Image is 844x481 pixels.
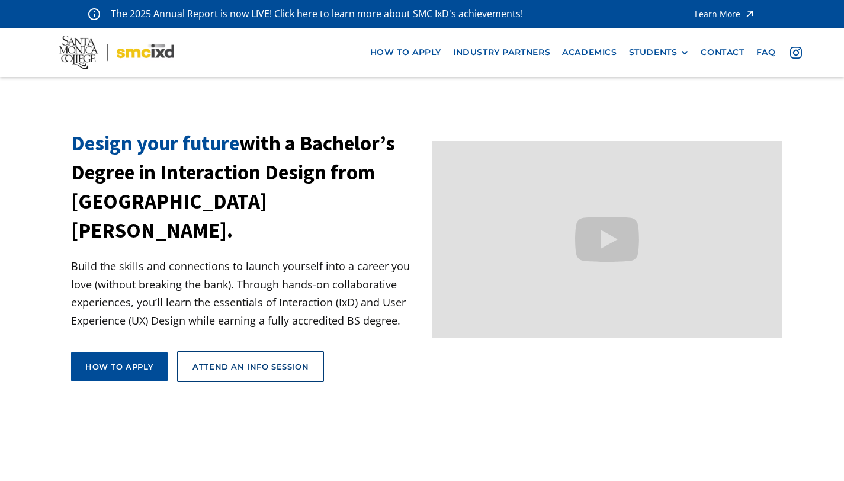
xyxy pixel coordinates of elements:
[556,41,622,63] a: Academics
[432,141,783,338] iframe: Design your future with a Bachelor's Degree in Interaction Design from Santa Monica College
[744,6,756,22] img: icon - arrow - alert
[59,36,175,69] img: Santa Monica College - SMC IxD logo
[750,41,782,63] a: faq
[447,41,556,63] a: industry partners
[71,257,422,329] p: Build the skills and connections to launch yourself into a career you love (without breaking the ...
[71,130,239,156] span: Design your future
[111,6,524,22] p: The 2025 Annual Report is now LIVE! Click here to learn more about SMC IxD's achievements!
[85,361,153,372] div: How to apply
[364,41,447,63] a: how to apply
[71,352,168,381] a: How to apply
[629,47,689,57] div: STUDENTS
[695,41,750,63] a: contact
[192,361,309,372] div: Attend an Info Session
[695,6,756,22] a: Learn More
[695,10,740,18] div: Learn More
[177,351,324,382] a: Attend an Info Session
[88,8,100,20] img: icon - information - alert
[71,129,422,245] h1: with a Bachelor’s Degree in Interaction Design from [GEOGRAPHIC_DATA][PERSON_NAME].
[790,47,802,59] img: icon - instagram
[629,47,678,57] div: STUDENTS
